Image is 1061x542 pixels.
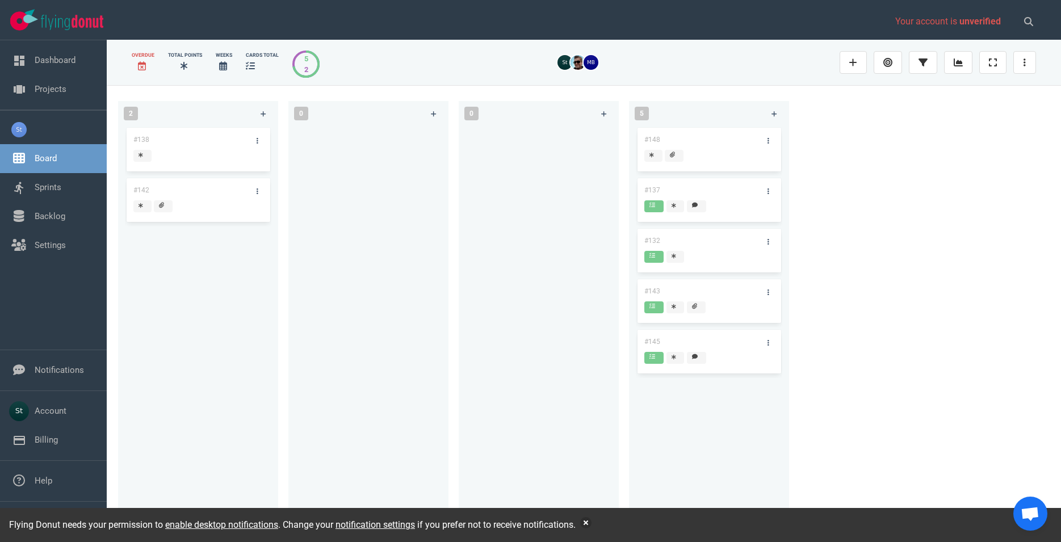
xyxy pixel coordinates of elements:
img: Flying Donut text logo [41,15,103,30]
span: Your account is [895,16,1001,27]
a: Projects [35,84,66,94]
a: notification settings [336,519,415,530]
span: unverified [959,16,1001,27]
a: Dashboard [35,55,76,65]
span: Flying Donut needs your permission to [9,519,278,530]
a: #132 [644,237,660,245]
a: Board [35,153,57,163]
a: #142 [133,186,149,194]
img: 26 [584,55,598,70]
a: Sprints [35,182,61,192]
span: . Change your if you prefer not to receive notifications. [278,519,576,530]
a: #148 [644,136,660,144]
div: Open chat [1013,497,1047,531]
div: Weeks [216,52,232,59]
span: 0 [464,107,479,120]
img: 26 [571,55,585,70]
a: Backlog [35,211,65,221]
a: #138 [133,136,149,144]
img: 26 [557,55,572,70]
div: Overdue [132,52,154,59]
a: Help [35,476,52,486]
a: #143 [644,287,660,295]
div: Total Points [168,52,202,59]
div: 2 [304,64,308,75]
a: #137 [644,186,660,194]
a: Account [35,406,66,416]
span: 2 [124,107,138,120]
div: cards total [246,52,279,59]
a: Settings [35,240,66,250]
a: #145 [644,338,660,346]
div: 5 [304,53,308,64]
a: Billing [35,435,58,445]
a: Notifications [35,365,84,375]
span: 5 [635,107,649,120]
a: enable desktop notifications [165,519,278,530]
span: 0 [294,107,308,120]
